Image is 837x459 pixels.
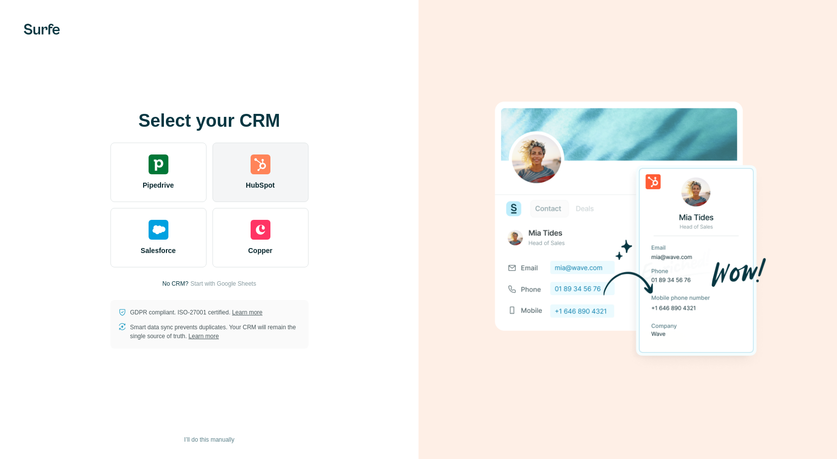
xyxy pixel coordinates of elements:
[110,111,309,131] h1: Select your CRM
[141,246,176,255] span: Salesforce
[189,333,219,340] a: Learn more
[251,220,270,240] img: copper's logo
[248,246,272,255] span: Copper
[149,154,168,174] img: pipedrive's logo
[184,435,234,444] span: I’ll do this manually
[162,279,189,288] p: No CRM?
[190,279,256,288] button: Start with Google Sheets
[130,308,262,317] p: GDPR compliant. ISO-27001 certified.
[24,24,60,35] img: Surfe's logo
[251,154,270,174] img: hubspot's logo
[246,180,274,190] span: HubSpot
[232,309,262,316] a: Learn more
[149,220,168,240] img: salesforce's logo
[489,86,767,373] img: HUBSPOT image
[130,323,301,341] p: Smart data sync prevents duplicates. Your CRM will remain the single source of truth.
[143,180,174,190] span: Pipedrive
[177,432,241,447] button: I’ll do this manually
